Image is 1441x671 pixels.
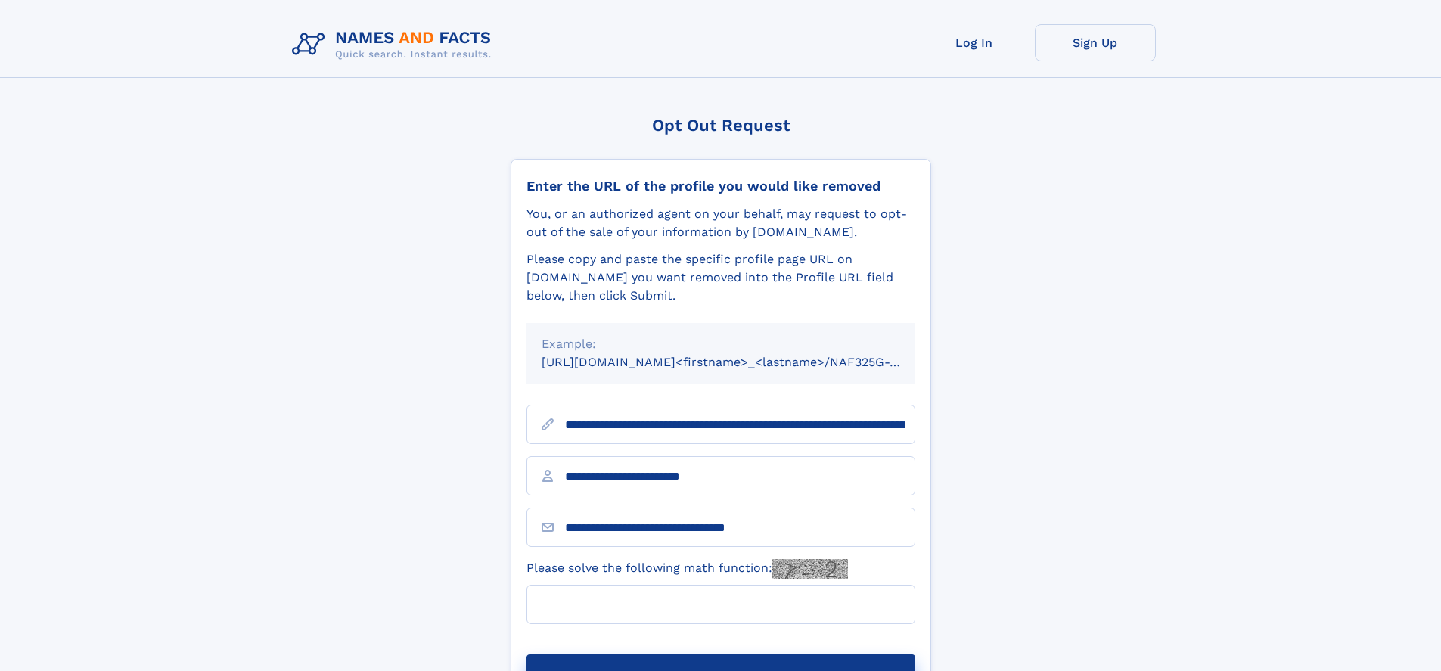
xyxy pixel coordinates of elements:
div: Enter the URL of the profile you would like removed [526,178,915,194]
img: Logo Names and Facts [286,24,504,65]
div: Example: [542,335,900,353]
div: You, or an authorized agent on your behalf, may request to opt-out of the sale of your informatio... [526,205,915,241]
a: Log In [914,24,1035,61]
a: Sign Up [1035,24,1156,61]
div: Opt Out Request [511,116,931,135]
div: Please copy and paste the specific profile page URL on [DOMAIN_NAME] you want removed into the Pr... [526,250,915,305]
label: Please solve the following math function: [526,559,848,579]
small: [URL][DOMAIN_NAME]<firstname>_<lastname>/NAF325G-xxxxxxxx [542,355,944,369]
